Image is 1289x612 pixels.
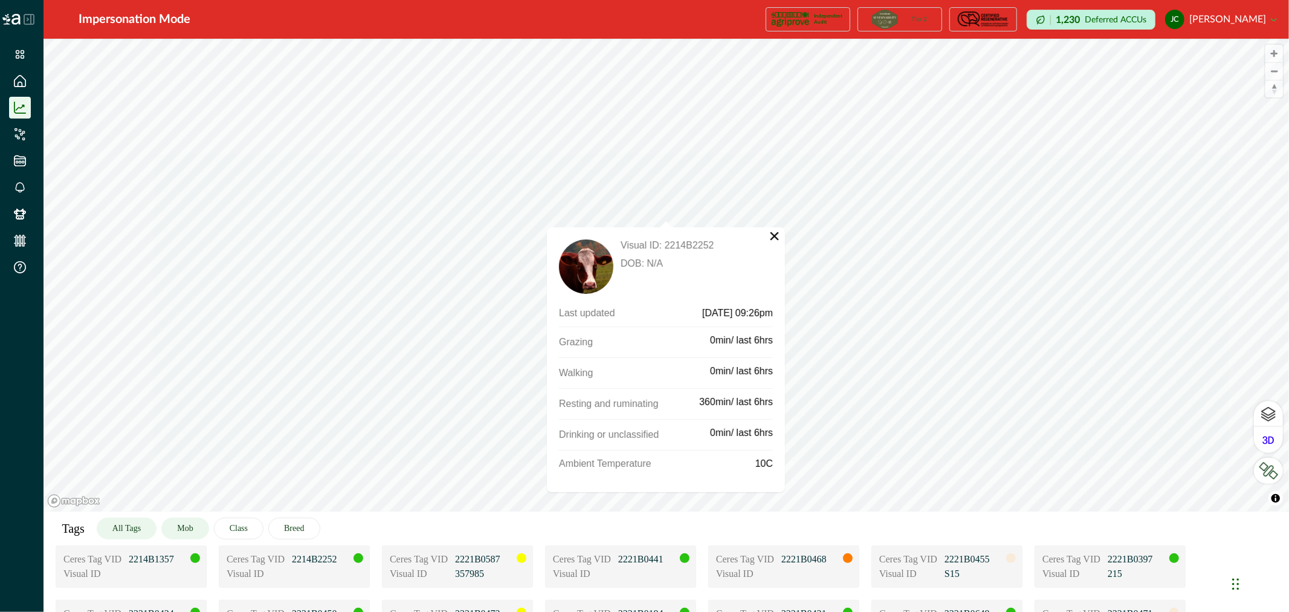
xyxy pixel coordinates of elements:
[1265,80,1283,97] button: Reset bearing to north
[769,230,780,242] button: Close popup
[956,10,1010,29] img: certification logo
[879,552,940,567] p: Ceres Tag VID
[129,552,189,567] p: 2214B1357
[559,427,710,443] p: Drinking or unclassified
[710,427,773,439] p: 0min/ last 6hrs
[1268,491,1283,506] button: Toggle attribution
[1265,45,1283,62] button: Zoom in
[1042,567,1103,581] p: Visual ID
[1232,566,1239,602] div: Drag
[621,258,714,270] p: DOB: N/A
[652,307,773,319] p: [DATE] 09:26pm
[621,239,714,252] p: Visual ID: 2214B2252
[79,10,190,28] div: Impersonation Mode
[1259,462,1278,480] img: LkRIKP7pqK064DBUf7vatyaj0RnXiK+1zEGAAAAAElFTkSuQmCC
[771,10,809,29] img: certification logo
[455,567,515,581] p: 357985
[227,567,287,581] p: Visual ID
[716,567,777,581] p: Visual ID
[945,552,1005,567] p: 2221B0455
[559,365,710,381] p: Walking
[97,518,157,539] button: All Tags
[879,567,940,581] p: Visual ID
[553,552,613,567] p: Ceres Tag VID
[1056,15,1080,25] p: 1,230
[1042,552,1103,567] p: Ceres Tag VID
[268,518,320,539] button: Breed
[699,396,773,408] p: 360min/ last 6hrs
[1085,15,1146,24] p: Deferred ACCUs
[1229,554,1289,612] iframe: To enrich screen reader interactions, please activate Accessibility in Grammarly extension settings
[710,365,773,377] p: 0min/ last 6hrs
[390,552,450,567] p: Ceres Tag VID
[390,567,450,581] p: Visual ID
[1108,567,1168,581] p: 215
[214,518,263,539] button: Class
[755,458,773,470] p: 10C
[63,552,124,567] p: Ceres Tag VID
[716,552,777,567] p: Ceres Tag VID
[44,39,1289,512] canvas: Map
[1265,62,1283,80] button: Zoom out
[553,567,613,581] p: Visual ID
[227,552,287,567] p: Ceres Tag VID
[2,14,21,25] img: Logo
[455,552,515,567] p: 2221B0587
[814,13,845,25] p: Independent Audit
[1165,5,1277,34] button: justin costello[PERSON_NAME]
[945,567,1005,581] p: S15
[559,334,710,350] p: Grazing
[559,396,699,412] p: Resting and ruminating
[618,552,679,567] p: 2221B0441
[912,16,928,22] p: Tier 2
[62,519,84,538] p: Tags
[47,494,100,508] a: Mapbox logo
[63,567,124,581] p: Visual ID
[710,334,773,347] p: 0min/ last 6hrs
[559,458,755,470] p: Ambient Temperature
[559,239,613,294] img: default_cow.png
[1229,554,1289,612] div: Chat Widget
[1108,552,1168,567] p: 2221B0397
[161,518,208,539] button: Mob
[1265,63,1283,80] span: Zoom out
[781,552,842,567] p: 2221B0468
[292,552,352,567] p: 2214B2252
[872,10,897,29] img: certification logo
[559,307,652,319] p: Last updated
